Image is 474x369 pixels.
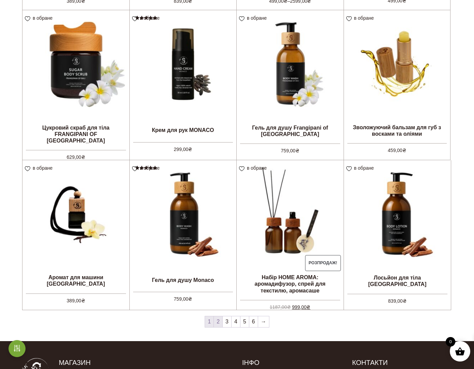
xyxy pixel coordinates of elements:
[237,10,344,153] a: Гель для душу Frangipani of [GEOGRAPHIC_DATA] 759,00₴
[237,271,344,297] h2: Набір HOME AROMA: аромадифузор, спрей для текстилю, аромасаше
[22,271,129,290] h2: Аромат для машини [GEOGRAPHIC_DATA]
[232,316,240,327] a: 4
[354,165,374,171] span: в обране
[242,358,342,367] h5: Інфо
[81,154,85,160] span: ₴
[25,15,55,21] a: в обране
[402,148,406,153] span: ₴
[249,316,258,327] a: 6
[388,298,407,304] bdi: 839,00
[130,160,237,303] a: Гель для душу MonacoОцінено в 5.00 з 5 759,00₴
[132,166,138,171] img: unfavourite.svg
[239,165,269,171] a: в обране
[140,15,160,21] span: в обране
[258,316,269,327] a: →
[214,316,222,327] a: 2
[25,166,30,171] img: unfavourite.svg
[132,15,162,21] a: в обране
[67,298,85,303] bdi: 389,00
[25,16,30,21] img: unfavourite.svg
[25,165,55,171] a: в обране
[130,271,237,288] h2: Гель для душу Monaco
[247,165,267,171] span: в обране
[188,296,192,302] span: ₴
[344,160,451,303] a: Лосьйон для тіла [GEOGRAPHIC_DATA] 839,00₴
[346,16,352,21] img: unfavourite.svg
[174,296,192,302] bdi: 759,00
[296,148,299,153] span: ₴
[188,147,192,152] span: ₴
[140,165,160,171] span: в обране
[132,16,138,21] img: unfavourite.svg
[33,165,52,171] span: в обране
[239,15,269,21] a: в обране
[22,160,129,303] a: Аромат для машини [GEOGRAPHIC_DATA] 389,00₴
[346,15,376,21] a: в обране
[33,15,52,21] span: в обране
[130,122,237,139] h2: Крем для рук MONACO
[22,122,129,147] h2: Цукровий скраб для тіла FRANGIPANI OF [GEOGRAPHIC_DATA]
[130,10,237,153] a: Крем для рук MONACOОцінено в 5.00 з 5 299,00₴
[270,304,291,310] bdi: 1187,00
[287,304,291,310] span: ₴
[354,15,374,21] span: в обране
[67,154,85,160] bdi: 629,00
[59,358,232,367] h5: Магазин
[81,298,85,303] span: ₴
[247,15,267,21] span: в обране
[446,337,455,347] span: 0
[237,122,344,140] h2: Гель для душу Frangipani of [GEOGRAPHIC_DATA]
[223,316,231,327] a: 3
[132,165,162,171] a: в обране
[346,166,352,171] img: unfavourite.svg
[388,148,406,153] bdi: 459,00
[239,16,244,21] img: unfavourite.svg
[346,165,376,171] a: в обране
[344,10,451,153] a: Зволожуючий бальзам для губ з восками та оліями 459,00₴
[281,148,299,153] bdi: 759,00
[403,298,407,304] span: ₴
[205,316,214,327] span: 1
[22,10,129,153] a: Цукровий скраб для тіла FRANGIPANI OF [GEOGRAPHIC_DATA] 629,00₴
[344,121,451,140] h2: Зволожуючий бальзам для губ з восками та оліями
[174,147,192,152] bdi: 299,00
[305,255,341,271] span: Розпродаж!
[352,358,452,367] h5: Контакти
[237,160,344,303] a: Розпродаж! Набір HOME AROMA: аромадифузор, спрей для текстилю, аромасаше
[344,272,451,290] h2: Лосьйон для тіла [GEOGRAPHIC_DATA]
[306,304,310,310] span: ₴
[240,316,249,327] a: 5
[239,166,244,171] img: unfavourite.svg
[292,304,311,310] bdi: 999,00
